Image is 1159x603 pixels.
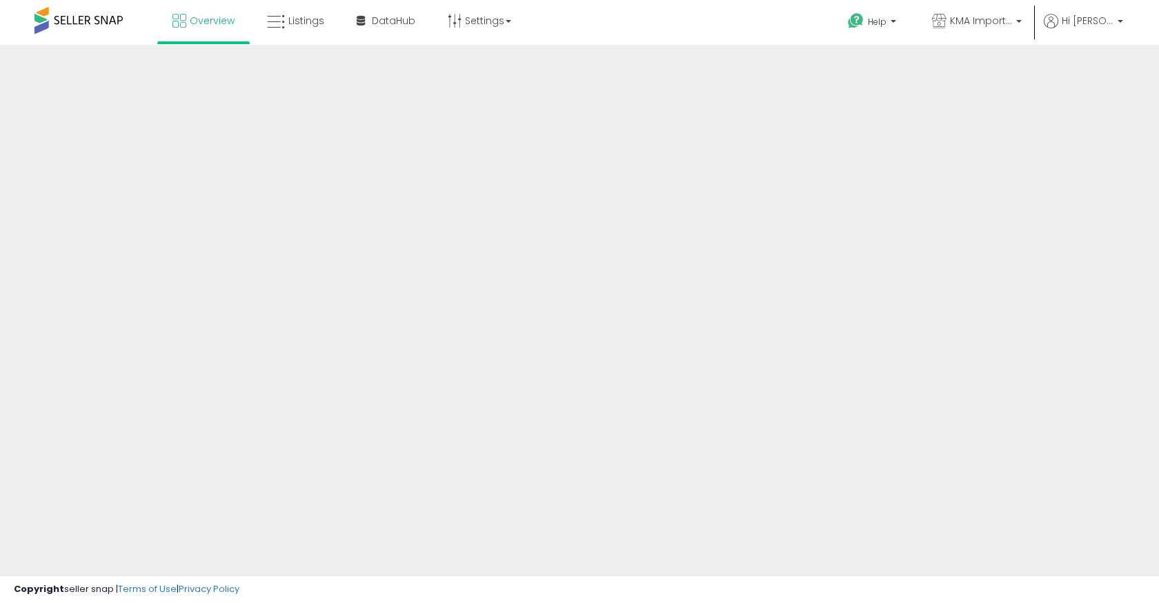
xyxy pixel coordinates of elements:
strong: Copyright [14,582,64,595]
a: Hi [PERSON_NAME] [1044,14,1123,45]
span: Hi [PERSON_NAME] [1062,14,1113,28]
span: Listings [288,14,324,28]
a: Terms of Use [118,582,177,595]
span: DataHub [372,14,415,28]
div: seller snap | | [14,583,239,596]
i: Get Help [847,12,864,30]
span: Help [868,16,886,28]
a: Privacy Policy [179,582,239,595]
a: Help [837,2,910,45]
span: Overview [190,14,235,28]
span: KMA Imports- US [950,14,1012,28]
